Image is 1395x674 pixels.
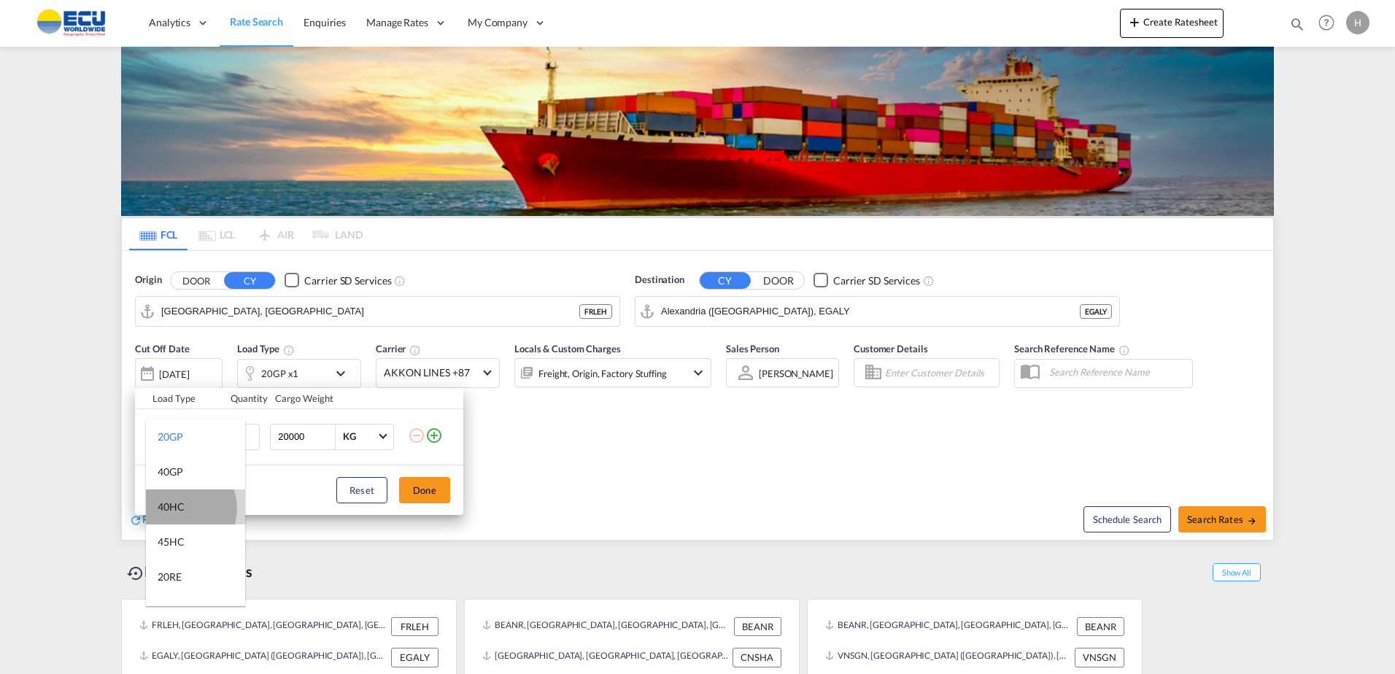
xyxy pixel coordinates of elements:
[158,430,183,444] div: 20GP
[158,500,185,514] div: 40HC
[158,605,182,619] div: 40RE
[158,570,182,584] div: 20RE
[158,535,185,549] div: 45HC
[158,465,183,479] div: 40GP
